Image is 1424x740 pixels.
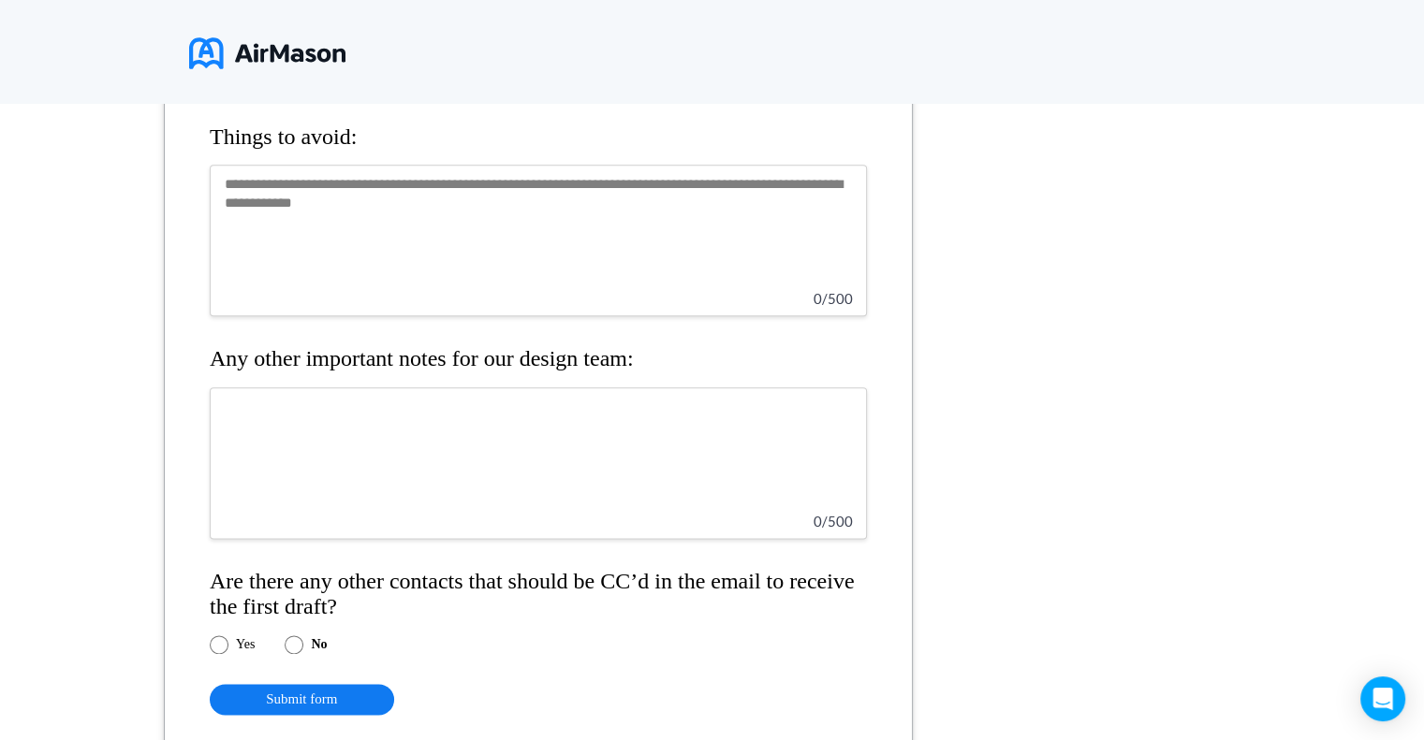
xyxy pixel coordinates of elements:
[236,637,255,652] label: Yes
[189,30,345,77] img: logo
[210,569,867,620] h4: Are there any other contacts that should be CC’d in the email to receive the first draft?
[814,513,853,530] span: 0 / 500
[210,124,867,151] h4: Things to avoid:
[1360,676,1405,721] div: Open Intercom Messenger
[814,290,853,307] span: 0 / 500
[311,637,327,652] label: No
[210,684,394,715] button: Submit form
[210,346,867,372] h4: Any other important notes for our design team:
